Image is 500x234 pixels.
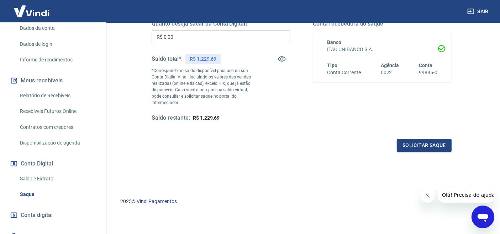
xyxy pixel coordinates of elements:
span: Conta [419,62,432,68]
h5: Quanto deseja sacar da Conta Digital? [152,20,290,27]
a: Dados de login [17,37,98,51]
a: Recebíveis Futuros Online [17,104,98,119]
iframe: Mensagem da empresa [438,187,494,203]
a: Informe de rendimentos [17,53,98,67]
span: Banco [327,39,342,45]
span: Tipo [327,62,338,68]
h5: Conta recebedora do saque [313,20,452,27]
a: Dados da conta [17,21,98,36]
h6: 99885-0 [419,69,437,76]
button: Conta Digital [9,156,98,172]
h5: Saldo total*: [152,55,183,62]
a: Disponibilização de agenda [17,136,98,150]
p: *Corresponde ao saldo disponível para uso na sua Conta Digital Vindi. Incluindo os valores das ve... [152,67,256,106]
iframe: Fechar mensagem [421,189,435,203]
a: Contratos com credores [17,120,98,135]
button: Solicitar saque [397,139,452,152]
p: 2025 © [120,198,483,205]
a: Vindi Pagamentos [137,198,177,204]
button: Meus recebíveis [9,73,98,88]
span: R$ 1.229,69 [193,115,219,121]
button: Sair [466,5,491,18]
span: Conta digital [21,210,53,220]
p: R$ 1.229,69 [190,55,216,63]
h5: Saldo restante: [152,114,190,122]
img: Vindi [9,0,55,22]
span: Olá! Precisa de ajuda? [4,5,60,11]
a: Relatório de Recebíveis [17,88,98,103]
h6: 0022 [381,69,399,76]
a: Conta digital [9,207,98,223]
h6: Conta Corrente [327,69,361,76]
a: Saldo e Extrato [17,172,98,186]
iframe: Botão para abrir a janela de mensagens [472,206,494,228]
a: Saque [17,187,98,202]
h6: ITAÚ UNIBANCO S.A. [327,46,438,53]
span: Agência [381,62,399,68]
